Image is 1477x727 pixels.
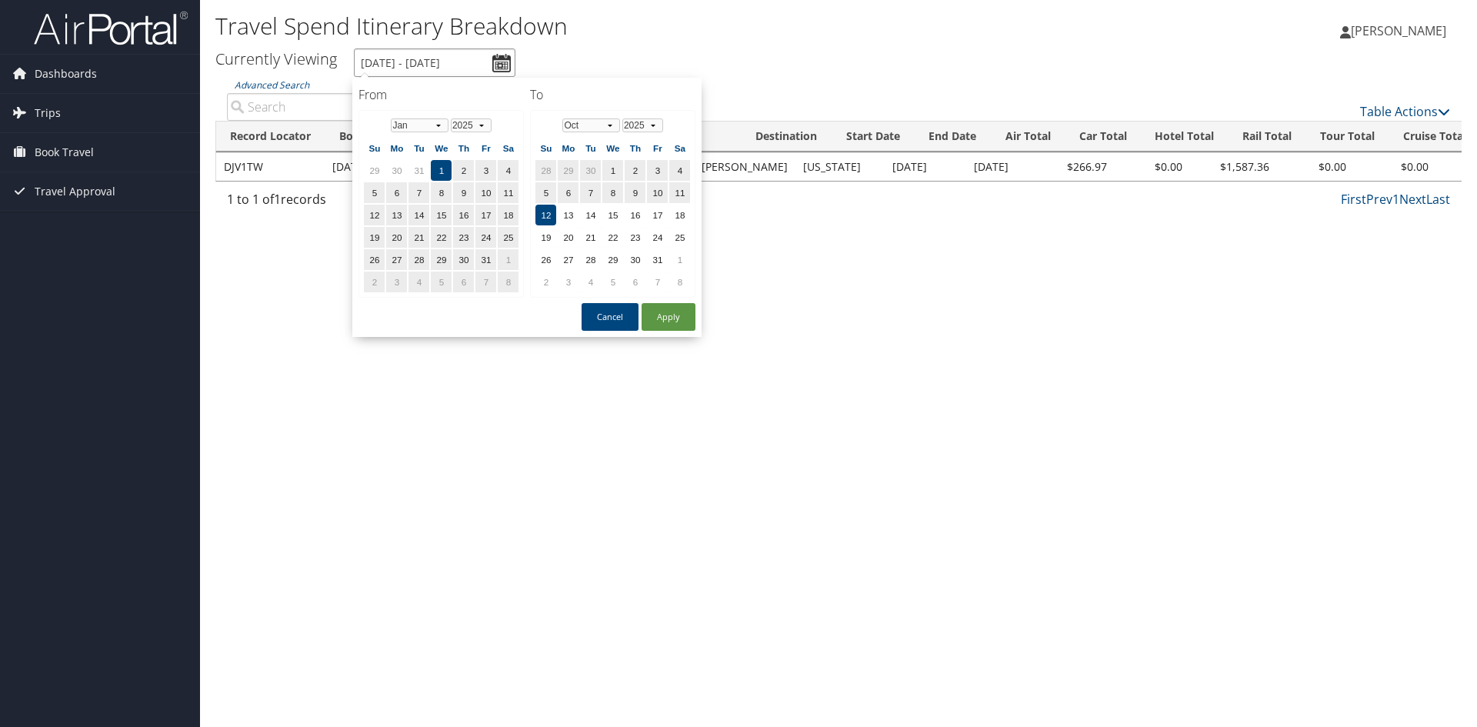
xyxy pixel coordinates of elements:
[475,272,496,292] td: 7
[408,160,429,181] td: 31
[325,153,424,181] td: [DATE]
[475,160,496,181] td: 3
[580,272,601,292] td: 4
[1399,191,1426,208] a: Next
[535,160,556,181] td: 28
[475,249,496,270] td: 31
[1426,191,1450,208] a: Last
[408,138,429,158] th: Tu
[364,182,385,203] td: 5
[386,249,407,270] td: 27
[535,182,556,203] td: 5
[558,138,578,158] th: Mo
[35,94,61,132] span: Trips
[364,160,385,181] td: 29
[647,182,668,203] td: 10
[386,138,407,158] th: Mo
[453,227,474,248] td: 23
[580,182,601,203] td: 7
[582,303,638,331] button: Cancel
[35,55,97,93] span: Dashboards
[431,182,452,203] td: 8
[498,182,518,203] td: 11
[885,153,966,181] td: [DATE]
[235,78,309,92] a: Advanced Search
[742,122,832,152] th: Destination: activate to sort column ascending
[1065,122,1141,152] th: Car Total: activate to sort column ascending
[408,249,429,270] td: 28
[215,10,1046,42] h1: Travel Spend Itinerary Breakdown
[216,153,325,181] td: DJV1TW
[453,272,474,292] td: 6
[354,48,515,77] input: [DATE] - [DATE]
[1341,191,1366,208] a: First
[602,205,623,225] td: 15
[408,227,429,248] td: 21
[602,249,623,270] td: 29
[386,272,407,292] td: 3
[215,48,337,69] h3: Currently Viewing
[475,205,496,225] td: 17
[625,272,645,292] td: 6
[227,93,515,121] input: Advanced Search
[498,160,518,181] td: 4
[535,205,556,225] td: 12
[408,272,429,292] td: 4
[431,138,452,158] th: We
[669,272,690,292] td: 8
[795,153,885,181] td: [US_STATE]
[642,303,695,331] button: Apply
[966,153,1042,181] td: [DATE]
[1141,122,1228,152] th: Hotel Total: activate to sort column ascending
[1277,153,1354,181] td: $0.00
[669,182,690,203] td: 11
[1351,22,1446,39] span: [PERSON_NAME]
[669,160,690,181] td: 4
[453,182,474,203] td: 9
[475,138,496,158] th: Fr
[535,227,556,248] td: 19
[408,205,429,225] td: 14
[453,138,474,158] th: Th
[498,138,518,158] th: Sa
[915,122,991,152] th: End Date: activate to sort column ascending
[647,138,668,158] th: Fr
[453,249,474,270] td: 30
[580,138,601,158] th: Tu
[669,138,690,158] th: Sa
[453,205,474,225] td: 16
[530,86,695,103] h4: To
[602,160,623,181] td: 1
[580,249,601,270] td: 28
[1392,191,1399,208] a: 1
[625,205,645,225] td: 16
[580,227,601,248] td: 21
[669,249,690,270] td: 1
[558,249,578,270] td: 27
[431,160,452,181] td: 1
[498,205,518,225] td: 18
[364,227,385,248] td: 19
[498,227,518,248] td: 25
[386,182,407,203] td: 6
[216,122,325,152] th: Record Locator: activate to sort column ascending
[227,190,515,216] div: 1 to 1 of records
[647,160,668,181] td: 3
[386,205,407,225] td: 13
[535,138,556,158] th: Su
[602,227,623,248] td: 22
[625,182,645,203] td: 9
[669,205,690,225] td: 18
[35,133,94,172] span: Book Travel
[325,122,425,152] th: Booking Date: activate to sort column ascending
[832,122,915,152] th: Start Date: activate to sort column ascending
[274,191,281,208] span: 1
[647,227,668,248] td: 24
[498,272,518,292] td: 8
[558,272,578,292] td: 3
[558,160,578,181] td: 29
[475,227,496,248] td: 24
[453,160,474,181] td: 2
[558,227,578,248] td: 20
[1340,8,1462,54] a: [PERSON_NAME]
